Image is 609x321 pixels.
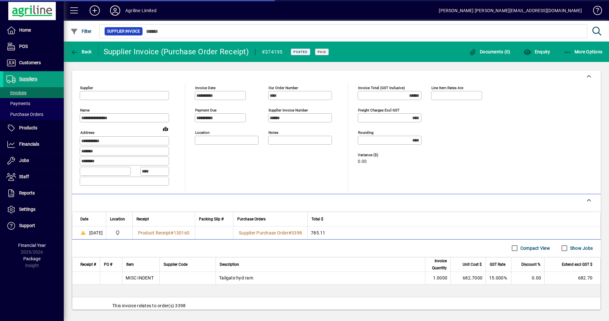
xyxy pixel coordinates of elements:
[80,216,102,223] div: Date
[588,1,601,22] a: Knowledge Base
[3,202,64,218] a: Settings
[524,49,550,54] span: Enquiry
[519,245,550,251] label: Compact View
[239,230,289,235] span: Supplier Purchase Order
[19,158,29,163] span: Jobs
[3,185,64,201] a: Reports
[289,230,291,235] span: #
[268,108,308,112] mat-label: Supplier invoice number
[64,46,99,57] app-page-header-button: Back
[19,27,31,33] span: Home
[125,5,157,16] div: Agriline Limited
[104,261,112,268] span: PO #
[19,141,39,147] span: Financials
[467,46,512,57] button: Documents (0)
[3,98,64,109] a: Payments
[171,230,173,235] span: #
[69,46,93,57] button: Back
[199,216,229,223] div: Packing Slip #
[293,50,308,54] span: Posted
[562,46,604,57] button: More Options
[6,90,26,95] span: Invoices
[19,174,29,179] span: Staff
[19,76,37,81] span: Suppliers
[429,257,447,271] span: Invoice Quantity
[358,86,405,90] mat-label: Invoice Total (GST inclusive)
[80,108,90,112] mat-label: Name
[3,22,64,38] a: Home
[138,230,171,235] span: Product Receipt
[307,226,600,239] td: 785.11
[136,229,192,236] a: Product Receipt#130160
[136,216,191,223] div: Receipt
[19,207,35,212] span: Settings
[174,230,190,235] span: 130160
[107,28,140,34] span: Supplier Invoice
[3,55,64,71] a: Customers
[19,44,28,49] span: POS
[291,230,302,235] span: 3398
[164,261,187,268] span: Supplier Code
[3,169,64,185] a: Staff
[110,216,125,223] span: Location
[3,153,64,169] a: Jobs
[199,216,224,223] span: Packing Slip #
[511,272,544,285] td: 0.00
[490,261,505,268] span: GST Rate
[80,261,96,268] span: Receipt #
[3,120,64,136] a: Products
[70,49,92,54] span: Back
[3,39,64,55] a: POS
[19,125,37,130] span: Products
[318,50,326,54] span: Paid
[23,256,40,261] span: Package
[6,112,43,117] span: Purchase Orders
[3,218,64,234] a: Support
[463,261,482,268] span: Unit Cost $
[19,223,35,228] span: Support
[486,272,511,285] td: 15.000%
[195,108,216,112] mat-label: Payment due
[105,5,125,16] button: Profile
[3,109,64,120] a: Purchase Orders
[268,130,278,135] mat-label: Notes
[220,261,239,268] span: Description
[431,86,463,90] mat-label: Line item rates are
[522,46,552,57] button: Enquiry
[84,5,105,16] button: Add
[195,130,209,135] mat-label: Location
[126,261,134,268] span: Item
[562,261,592,268] span: Extend excl GST $
[3,87,64,98] a: Invoices
[439,5,582,16] div: [PERSON_NAME] [PERSON_NAME][EMAIL_ADDRESS][DOMAIN_NAME]
[80,216,88,223] span: Date
[126,275,154,281] div: MISC INDENT
[425,272,451,285] td: 1.0000
[237,229,304,236] a: Supplier Purchase Order#3398
[3,136,64,152] a: Financials
[6,101,30,106] span: Payments
[80,86,93,90] mat-label: Supplier
[104,47,249,57] div: Supplier Invoice (Purchase Order Receipt)
[69,26,93,37] button: Filter
[70,29,92,34] span: Filter
[358,108,400,112] mat-label: Freight charges excl GST
[469,49,510,54] span: Documents (0)
[89,230,103,236] span: [DATE]
[237,216,266,223] span: Purchase Orders
[358,159,367,164] span: 0.00
[564,49,603,54] span: More Options
[521,261,540,268] span: Discount %
[160,124,171,134] a: View on map
[312,216,323,223] span: Total $
[569,245,593,251] label: Show Jobs
[195,86,216,90] mat-label: Invoice date
[358,130,373,135] mat-label: Rounding
[268,86,298,90] mat-label: Our order number
[451,272,486,285] td: 682.7000
[72,297,600,314] div: This invoice relates to order(s) 3398
[19,190,35,195] span: Reports
[544,272,600,285] td: 682.70
[18,243,46,248] span: Financial Year
[262,47,283,57] div: #374195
